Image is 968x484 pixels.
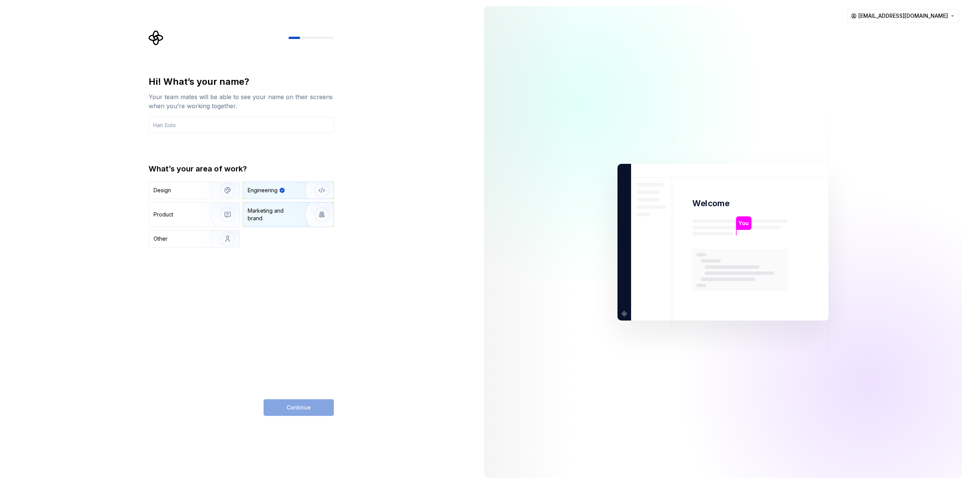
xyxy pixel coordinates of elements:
div: Your team mates will be able to see your name on their screens when you’re working together. [149,92,334,110]
p: Welcome [692,198,729,209]
input: Han Solo [149,117,334,133]
div: Marketing and brand [248,207,299,222]
div: What’s your area of work? [149,163,334,174]
span: [EMAIL_ADDRESS][DOMAIN_NAME] [858,12,948,20]
button: [EMAIL_ADDRESS][DOMAIN_NAME] [847,9,959,23]
svg: Supernova Logo [149,30,164,45]
p: You [738,219,749,227]
div: Design [154,187,171,194]
div: Hi! What’s your name? [149,76,334,88]
div: Engineering [248,187,278,194]
div: Product [154,211,173,218]
div: Other [154,235,168,243]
